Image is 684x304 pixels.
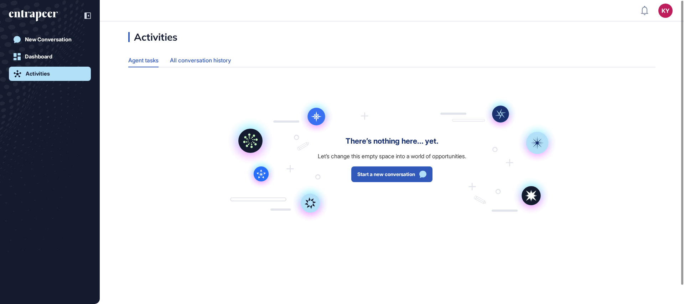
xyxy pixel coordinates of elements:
div: Agent tasks [128,53,159,67]
div: All conversation history [170,53,231,67]
div: New Conversation [25,36,72,43]
div: entrapeer-logo [9,10,58,21]
div: There’s nothing here... yet. [346,137,439,146]
button: Start a new conversation [351,166,432,182]
div: Activities [26,71,50,77]
a: Activities [9,67,91,81]
a: New Conversation [9,32,91,47]
button: KY [658,4,673,18]
div: Dashboard [25,53,52,60]
a: Dashboard [9,50,91,64]
div: Activities [128,32,177,42]
span: Start a new conversation [357,172,415,177]
div: Let’s change this empty space into a world of opportunities. [318,153,466,160]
